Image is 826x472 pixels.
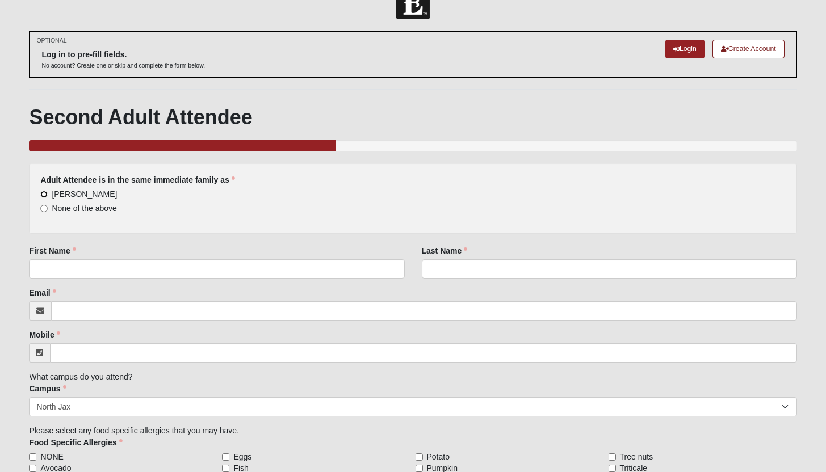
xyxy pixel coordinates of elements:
[427,451,450,462] span: Potato
[712,40,785,58] a: Create Account
[233,451,251,462] span: Eggs
[29,105,796,129] h1: Second Adult Attendee
[36,36,66,45] small: OPTIONAL
[416,465,423,472] input: Pumpkin
[29,453,36,461] input: NONE
[52,189,117,199] span: [PERSON_NAME]
[665,40,705,58] a: Login
[620,451,653,462] span: Tree nuts
[29,287,56,298] label: Email
[29,383,66,394] label: Campus
[609,465,616,472] input: Triticale
[422,245,468,256] label: Last Name
[41,61,205,70] p: No account? Create one or skip and complete the form below.
[40,191,48,198] input: [PERSON_NAME]
[29,245,76,256] label: First Name
[52,204,116,213] span: None of the above
[41,50,205,60] h6: Log in to pre-fill fields.
[222,453,229,461] input: Eggs
[40,174,234,186] label: Adult Attendee is in the same immediate family as
[29,465,36,472] input: Avocado
[222,465,229,472] input: Fish
[29,329,60,340] label: Mobile
[29,437,122,448] label: Food Specific Allergies
[40,205,48,212] input: None of the above
[40,451,63,462] span: NONE
[416,453,423,461] input: Potato
[609,453,616,461] input: Tree nuts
